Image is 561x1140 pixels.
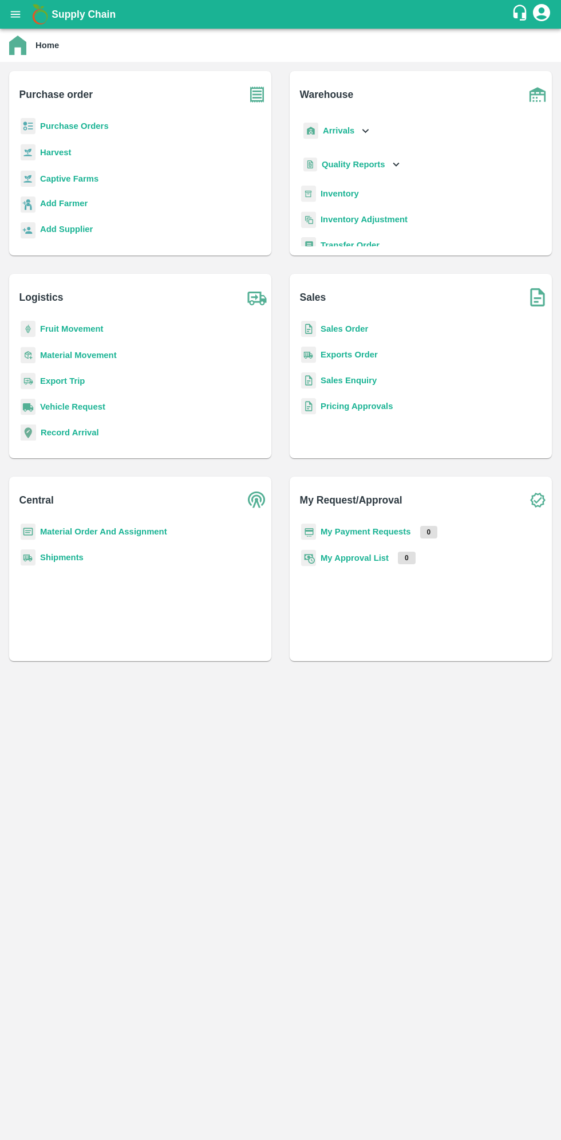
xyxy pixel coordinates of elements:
img: whInventory [301,186,316,202]
b: Purchase order [19,87,93,103]
div: Quality Reports [301,153,402,176]
img: delivery [21,373,35,390]
img: inventory [301,211,316,228]
b: Sales [300,289,326,305]
img: vehicle [21,399,35,415]
img: shipments [21,549,35,566]
a: Fruit Movement [40,324,104,333]
img: recordArrival [21,424,36,441]
img: sales [301,321,316,337]
img: qualityReport [303,158,317,172]
img: purchase [243,80,271,109]
b: Add Supplier [40,225,93,234]
img: approval [301,549,316,567]
b: Supply Chain [52,9,116,20]
a: Sales Enquiry [321,376,377,385]
img: material [21,347,35,364]
img: sales [301,398,316,415]
img: whTransfer [301,237,316,254]
a: My Payment Requests [321,527,411,536]
img: central [243,486,271,514]
b: Warehouse [300,87,354,103]
img: whArrival [303,123,318,139]
b: Add Farmer [40,199,88,208]
a: Pricing Approvals [321,402,393,411]
img: check [523,486,552,514]
b: Logistics [19,289,64,305]
a: Captive Farms [40,174,98,183]
button: open drawer [2,1,29,27]
img: supplier [21,222,35,239]
div: Arrivals [301,118,372,144]
a: Export Trip [40,376,85,386]
img: payment [301,524,316,540]
p: 0 [398,552,416,564]
img: fruit [21,321,35,337]
img: home [9,36,26,55]
a: Material Movement [40,351,117,360]
img: sales [301,372,316,389]
a: My Approval List [321,553,389,563]
img: truck [243,283,271,312]
img: logo [29,3,52,26]
img: reciept [21,118,35,135]
a: Add Farmer [40,197,88,213]
a: Exports Order [321,350,378,359]
p: 0 [420,526,438,538]
b: Arrivals [323,126,354,135]
a: Add Supplier [40,223,93,238]
img: shipments [301,347,316,363]
b: Quality Reports [322,160,385,169]
img: harvest [21,144,35,161]
img: warehouse [523,80,552,109]
a: Record Arrival [41,428,99,437]
a: Transfer Order [321,241,380,250]
a: Supply Chain [52,6,511,22]
a: Harvest [40,148,71,157]
img: harvest [21,170,35,187]
b: Central [19,492,54,508]
a: Sales Order [321,324,368,333]
div: account of current user [531,2,552,26]
a: Inventory [321,189,359,198]
div: customer-support [511,4,531,25]
img: soSales [523,283,552,312]
b: My Request/Approval [300,492,402,508]
img: farmer [21,196,35,213]
b: Home [35,41,59,50]
a: Vehicle Request [40,402,105,411]
a: Inventory Adjustment [321,215,408,224]
a: Material Order And Assignment [40,527,167,536]
a: Purchase Orders [40,121,109,131]
img: centralMaterial [21,524,35,540]
a: Shipments [40,553,84,562]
